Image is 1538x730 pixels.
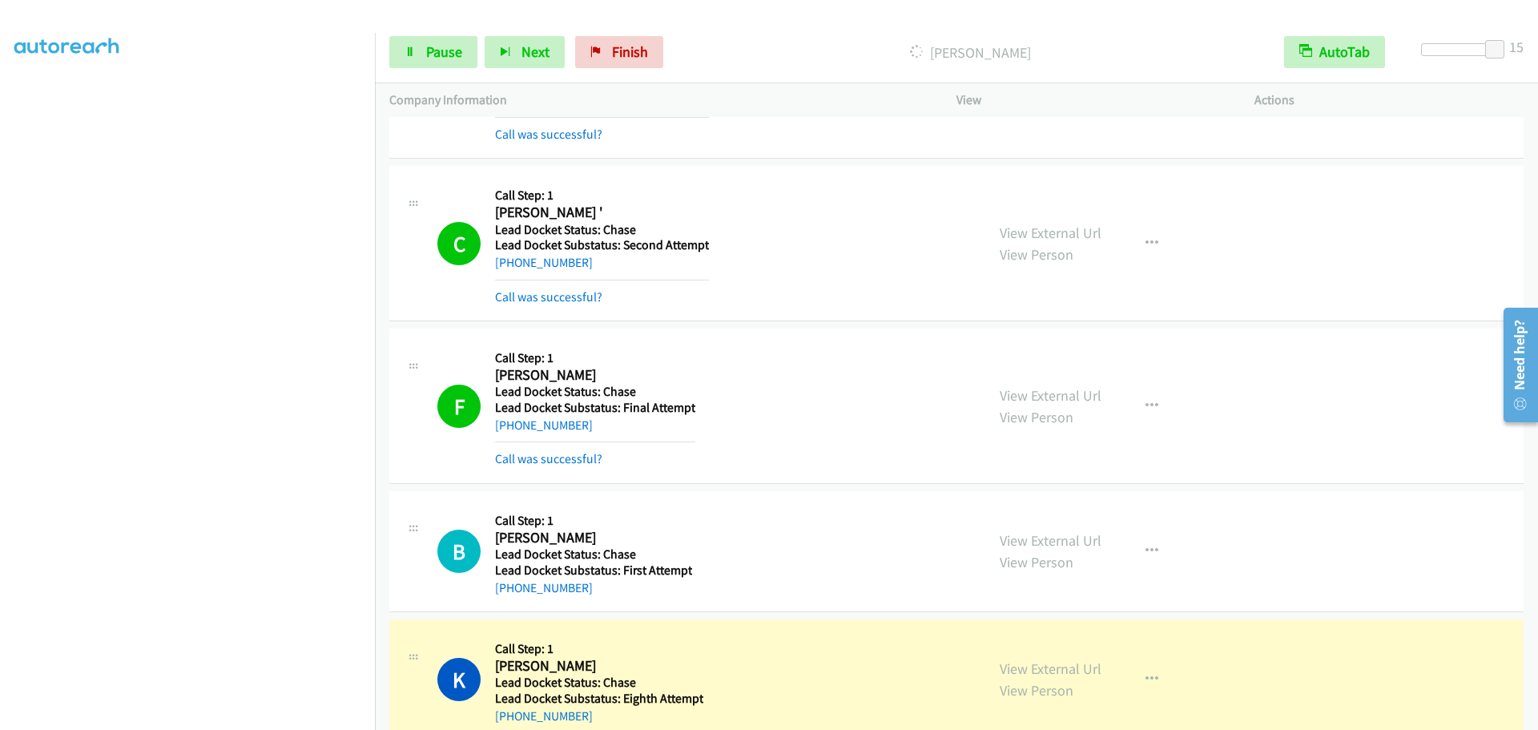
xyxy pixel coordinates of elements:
a: View External Url [1000,659,1101,678]
a: View External Url [1000,531,1101,550]
h5: Call Step: 1 [495,188,709,204]
h5: Lead Docket Substatus: Final Attempt [495,400,695,416]
a: View Person [1000,553,1073,571]
h5: Lead Docket Status: Chase [495,222,709,238]
iframe: Resource Center [1492,301,1538,429]
p: Company Information [389,91,928,110]
a: View External Url [1000,386,1101,405]
a: View Person [1000,681,1073,700]
button: Next [485,36,565,68]
h5: Lead Docket Status: Chase [495,384,695,400]
p: Actions [1254,91,1524,110]
a: [PHONE_NUMBER] [495,255,593,270]
a: View Person [1000,245,1073,264]
h5: Call Step: 1 [495,641,703,657]
h1: C [437,222,481,265]
h5: Lead Docket Status: Chase [495,675,703,691]
h1: K [437,658,481,701]
a: Finish [575,36,663,68]
h2: [PERSON_NAME] [495,529,692,547]
a: [PHONE_NUMBER] [495,580,593,595]
h1: B [437,530,481,573]
h5: Lead Docket Substatus: Second Attempt [495,237,709,253]
a: View External Url [1000,224,1101,242]
div: 15 [1509,36,1524,58]
span: Next [521,42,550,61]
a: [PHONE_NUMBER] [495,708,593,724]
h5: Call Step: 1 [495,513,692,529]
a: Call was successful? [495,451,602,466]
h5: Lead Docket Substatus: First Attempt [495,563,692,579]
h5: Lead Docket Substatus: Eighth Attempt [495,691,703,707]
a: Call was successful? [495,289,602,305]
p: [PERSON_NAME] [685,42,1255,63]
a: View Person [1000,408,1073,426]
a: Call was successful? [495,127,602,142]
div: The call is yet to be attempted [437,530,481,573]
h5: Lead Docket Status: Chase [495,546,692,563]
a: [PHONE_NUMBER] [495,417,593,433]
h2: [PERSON_NAME] ' [495,204,709,222]
p: View [956,91,1226,110]
span: Pause [426,42,462,61]
h5: Call Step: 1 [495,350,695,366]
span: Finish [612,42,648,61]
h1: F [437,385,481,428]
button: AutoTab [1284,36,1385,68]
h2: [PERSON_NAME] [495,657,703,676]
h2: [PERSON_NAME] [495,366,695,385]
a: Pause [389,36,477,68]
